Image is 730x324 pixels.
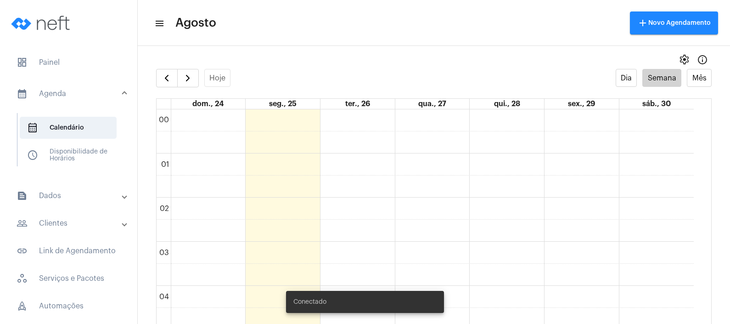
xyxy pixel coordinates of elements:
[675,51,693,69] button: settings
[267,99,298,109] a: 25 de agosto de 2025
[191,99,225,109] a: 24 de agosto de 2025
[17,218,123,229] mat-panel-title: Clientes
[630,11,718,34] button: Novo Agendamento
[17,190,28,201] mat-icon: sidenav icon
[637,20,711,26] span: Novo Agendamento
[27,122,38,133] span: sidenav icon
[17,190,123,201] mat-panel-title: Dados
[416,99,448,109] a: 27 de agosto de 2025
[175,16,216,30] span: Agosto
[566,99,597,109] a: 29 de agosto de 2025
[17,88,123,99] mat-panel-title: Agenda
[157,249,171,257] div: 03
[6,185,137,207] mat-expansion-panel-header: sidenav iconDados
[157,293,171,301] div: 04
[687,69,712,87] button: Mês
[6,108,137,179] div: sidenav iconAgenda
[343,99,372,109] a: 26 de agosto de 2025
[7,5,76,41] img: logo-neft-novo-2.png
[640,99,673,109] a: 30 de agosto de 2025
[293,297,326,307] span: Conectado
[159,160,171,169] div: 01
[177,69,199,87] button: Próximo Semana
[637,17,648,28] mat-icon: add
[17,218,28,229] mat-icon: sidenav icon
[17,245,28,256] mat-icon: sidenav icon
[697,54,708,65] mat-icon: Info
[6,212,137,234] mat-expansion-panel-header: sidenav iconClientes
[157,116,171,124] div: 00
[17,301,28,312] span: sidenav icon
[20,144,117,166] span: Disponibilidade de Horários
[679,54,690,65] span: settings
[9,51,128,74] span: Painel
[17,88,28,99] mat-icon: sidenav icon
[693,51,712,69] button: Info
[156,69,178,87] button: Semana Anterior
[17,57,28,68] span: sidenav icon
[17,273,28,284] span: sidenav icon
[616,69,637,87] button: Dia
[158,205,171,213] div: 02
[154,18,163,29] mat-icon: sidenav icon
[204,69,231,87] button: Hoje
[9,295,128,317] span: Automações
[9,240,128,262] span: Link de Agendamento
[642,69,681,87] button: Semana
[6,79,137,108] mat-expansion-panel-header: sidenav iconAgenda
[20,117,117,139] span: Calendário
[27,150,38,161] span: sidenav icon
[9,267,128,290] span: Serviços e Pacotes
[492,99,522,109] a: 28 de agosto de 2025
